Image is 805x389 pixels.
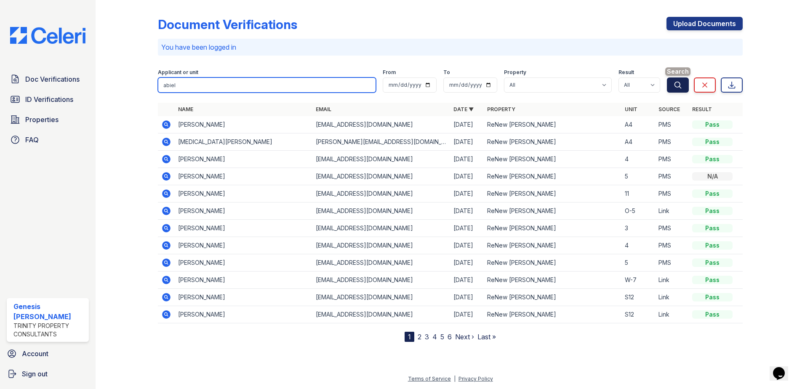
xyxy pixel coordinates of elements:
[655,202,689,220] td: Link
[3,345,92,362] a: Account
[450,202,484,220] td: [DATE]
[655,220,689,237] td: PMS
[25,74,80,84] span: Doc Verifications
[484,237,621,254] td: ReNew [PERSON_NAME]
[312,202,450,220] td: [EMAIL_ADDRESS][DOMAIN_NAME]
[432,333,437,341] a: 4
[440,333,444,341] a: 5
[22,369,48,379] span: Sign out
[3,365,92,382] a: Sign out
[692,241,733,250] div: Pass
[487,106,515,112] a: Property
[25,135,39,145] span: FAQ
[178,106,193,112] a: Name
[450,133,484,151] td: [DATE]
[450,306,484,323] td: [DATE]
[383,69,396,76] label: From
[312,185,450,202] td: [EMAIL_ADDRESS][DOMAIN_NAME]
[312,254,450,272] td: [EMAIL_ADDRESS][DOMAIN_NAME]
[655,272,689,289] td: Link
[453,106,474,112] a: Date ▼
[448,333,452,341] a: 6
[692,310,733,319] div: Pass
[621,185,655,202] td: 11
[655,151,689,168] td: PMS
[692,258,733,267] div: Pass
[484,151,621,168] td: ReNew [PERSON_NAME]
[621,306,655,323] td: S12
[621,289,655,306] td: S12
[408,376,451,382] a: Terms of Service
[484,306,621,323] td: ReNew [PERSON_NAME]
[158,77,376,93] input: Search by name, email, or unit number
[484,116,621,133] td: ReNew [PERSON_NAME]
[3,27,92,44] img: CE_Logo_Blue-a8612792a0a2168367f1c8372b55b34899dd931a85d93a1a3d3e32e68fde9ad4.png
[312,237,450,254] td: [EMAIL_ADDRESS][DOMAIN_NAME]
[158,17,297,32] div: Document Verifications
[450,185,484,202] td: [DATE]
[7,111,89,128] a: Properties
[621,220,655,237] td: 3
[13,322,85,338] div: Trinity Property Consultants
[450,272,484,289] td: [DATE]
[450,289,484,306] td: [DATE]
[312,151,450,168] td: [EMAIL_ADDRESS][DOMAIN_NAME]
[13,301,85,322] div: Genesis [PERSON_NAME]
[625,106,637,112] a: Unit
[692,172,733,181] div: N/A
[621,151,655,168] td: 4
[692,155,733,163] div: Pass
[175,237,312,254] td: [PERSON_NAME]
[667,77,689,93] button: Search
[655,254,689,272] td: PMS
[455,333,474,341] a: Next ›
[175,185,312,202] td: [PERSON_NAME]
[692,120,733,129] div: Pass
[484,254,621,272] td: ReNew [PERSON_NAME]
[175,254,312,272] td: [PERSON_NAME]
[312,272,450,289] td: [EMAIL_ADDRESS][DOMAIN_NAME]
[621,116,655,133] td: A4
[618,69,634,76] label: Result
[316,106,331,112] a: Email
[504,69,526,76] label: Property
[692,276,733,284] div: Pass
[175,306,312,323] td: [PERSON_NAME]
[312,289,450,306] td: [EMAIL_ADDRESS][DOMAIN_NAME]
[312,133,450,151] td: [PERSON_NAME][EMAIL_ADDRESS][DOMAIN_NAME]
[692,189,733,198] div: Pass
[175,272,312,289] td: [PERSON_NAME]
[450,116,484,133] td: [DATE]
[665,67,690,76] span: Search
[621,254,655,272] td: 5
[458,376,493,382] a: Privacy Policy
[655,168,689,185] td: PMS
[655,289,689,306] td: Link
[312,306,450,323] td: [EMAIL_ADDRESS][DOMAIN_NAME]
[484,185,621,202] td: ReNew [PERSON_NAME]
[22,349,48,359] span: Account
[175,116,312,133] td: [PERSON_NAME]
[666,17,743,30] a: Upload Documents
[484,220,621,237] td: ReNew [PERSON_NAME]
[7,131,89,148] a: FAQ
[450,254,484,272] td: [DATE]
[770,355,797,381] iframe: chat widget
[692,293,733,301] div: Pass
[450,151,484,168] td: [DATE]
[418,333,421,341] a: 2
[161,42,739,52] p: You have been logged in
[450,237,484,254] td: [DATE]
[425,333,429,341] a: 3
[484,168,621,185] td: ReNew [PERSON_NAME]
[484,272,621,289] td: ReNew [PERSON_NAME]
[312,116,450,133] td: [EMAIL_ADDRESS][DOMAIN_NAME]
[484,202,621,220] td: ReNew [PERSON_NAME]
[175,151,312,168] td: [PERSON_NAME]
[692,207,733,215] div: Pass
[692,106,712,112] a: Result
[158,69,198,76] label: Applicant or unit
[484,289,621,306] td: ReNew [PERSON_NAME]
[175,168,312,185] td: [PERSON_NAME]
